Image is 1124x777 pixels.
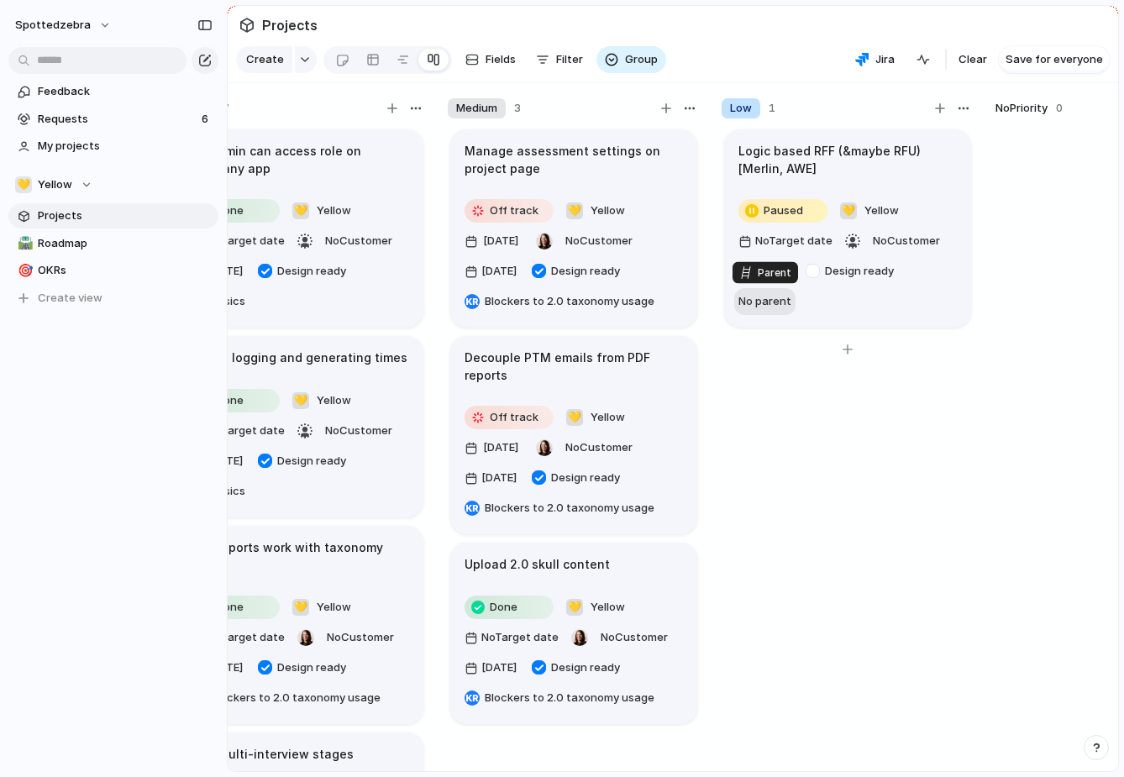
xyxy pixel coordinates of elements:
button: [DATE] [460,434,528,461]
a: 🛣️Roadmap [8,231,218,256]
div: 💛 [840,202,857,219]
button: Blockers to 2.0 taxonomy usage [186,685,385,711]
span: Projects [259,10,321,40]
span: 3 [514,100,521,117]
span: Create view [38,290,102,307]
div: 💛 [15,176,32,193]
span: Basics [211,483,245,500]
span: Done [216,392,244,409]
h1: Logic based RFF (&maybe RFU) [Merlin, AWE] [738,142,957,177]
button: Clear [952,46,994,73]
span: No Customer [325,234,392,247]
button: Fields [459,46,523,73]
a: 🎯OKRs [8,258,218,283]
button: spottedzebra [8,12,120,39]
span: No Customer [565,440,633,454]
button: Save for everyone [999,46,1110,73]
span: [DATE] [481,263,517,280]
span: No Target date [481,629,559,646]
span: Medium [456,100,497,117]
span: Create [246,51,284,68]
h1: Multi-interview stages [218,745,354,764]
h1: Decouple PTM emails from PDF reports [465,349,683,384]
button: Design ready [250,654,357,681]
span: Parent [758,265,791,281]
a: Requests6 [8,107,218,132]
span: Yellow [591,409,625,426]
button: NoCustomer [321,228,397,255]
h1: SZ Admin can access role on company app [191,142,409,177]
span: Done [216,599,244,616]
button: 🛣️ [15,235,32,252]
span: Design ready [825,263,901,280]
span: [DATE] [481,659,517,676]
div: Manage assessment settings on project pageOff track💛Yellow[DATE]NoCustomer[DATE]Design readyBlock... [450,129,697,328]
span: [DATE] [481,470,517,486]
button: 💛Yellow [561,404,629,431]
span: Done [490,599,517,616]
span: Blockers to 2.0 taxonomy usage [211,690,381,706]
button: No parent [734,288,796,315]
button: Done [460,594,558,621]
div: 💛 [292,202,309,219]
div: 💛 [292,599,309,616]
button: NoCustomer [561,434,637,461]
button: [DATE] [460,465,521,491]
a: Feedback [8,79,218,104]
div: PDF reports work with taxonomy 2.0vDone💛YellowNoTarget dateNoCustomer[DATE]Design readyBlockers t... [176,526,423,724]
div: RSP AI logging and generating timesDone💛YellowNoTarget dateNoCustomer[DATE]Design readyBasics [176,336,423,517]
span: Basics [211,293,245,310]
span: Feedback [38,83,213,100]
button: [DATE] [460,258,521,285]
span: Off track [490,202,538,219]
span: No Customer [873,234,940,247]
span: Design ready [551,470,627,486]
button: Design ready [524,654,631,681]
span: Group [625,51,658,68]
div: Logic based RFF (&maybe RFU) [Merlin, AWE]Paused💛YellowNoTarget dateNoCustomer[DATE]Design readyN... [724,129,971,328]
span: No Priority [995,100,1048,117]
span: Low [730,100,752,117]
a: My projects [8,134,218,159]
span: Save for everyone [1006,51,1103,68]
span: Yellow [317,202,351,219]
div: Decouple PTM emails from PDF reportsOff track💛Yellow[DATE]NoCustomer[DATE]Design readyBlockers to... [450,336,697,534]
div: 💛 [566,409,583,426]
button: Done [186,594,284,621]
button: Design ready [524,465,631,491]
div: SZ Admin can access role on company appDone💛YellowNoTarget dateNoCustomer[DATE]Design readyBasics [176,129,423,328]
span: Paused [764,202,803,219]
h1: Upload 2.0 skull content [465,555,610,574]
span: Filter [556,51,583,68]
button: NoTarget date [460,624,563,651]
button: NoTarget date [186,624,289,651]
button: 💛Yellow [287,594,355,621]
button: NoTarget date [734,228,837,255]
span: My projects [38,138,213,155]
span: Roadmap [38,235,213,252]
button: NoCustomer [561,228,637,255]
span: [DATE] [479,438,523,458]
span: OKRs [38,262,213,279]
span: Design ready [277,263,353,280]
span: Off track [490,409,538,426]
button: Blockers to 2.0 taxonomy usage [460,495,659,522]
button: Design ready [250,258,357,285]
span: Design ready [551,659,627,676]
button: [DATE] [460,654,521,681]
span: Yellow [591,599,625,616]
h1: PDF reports work with taxonomy 2.0v [191,538,409,574]
a: Projects [8,203,218,228]
span: Blockers to 2.0 taxonomy usage [485,690,654,706]
button: NoCustomer [869,228,944,255]
span: No Customer [601,630,668,643]
span: Jira [875,51,895,68]
button: 💛Yellow [561,197,629,224]
div: 🛣️ [18,234,29,253]
button: 💛Yellow [561,594,629,621]
button: Off track [460,197,558,224]
span: Yellow [864,202,899,219]
span: No Target date [207,423,285,439]
span: Yellow [38,176,72,193]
